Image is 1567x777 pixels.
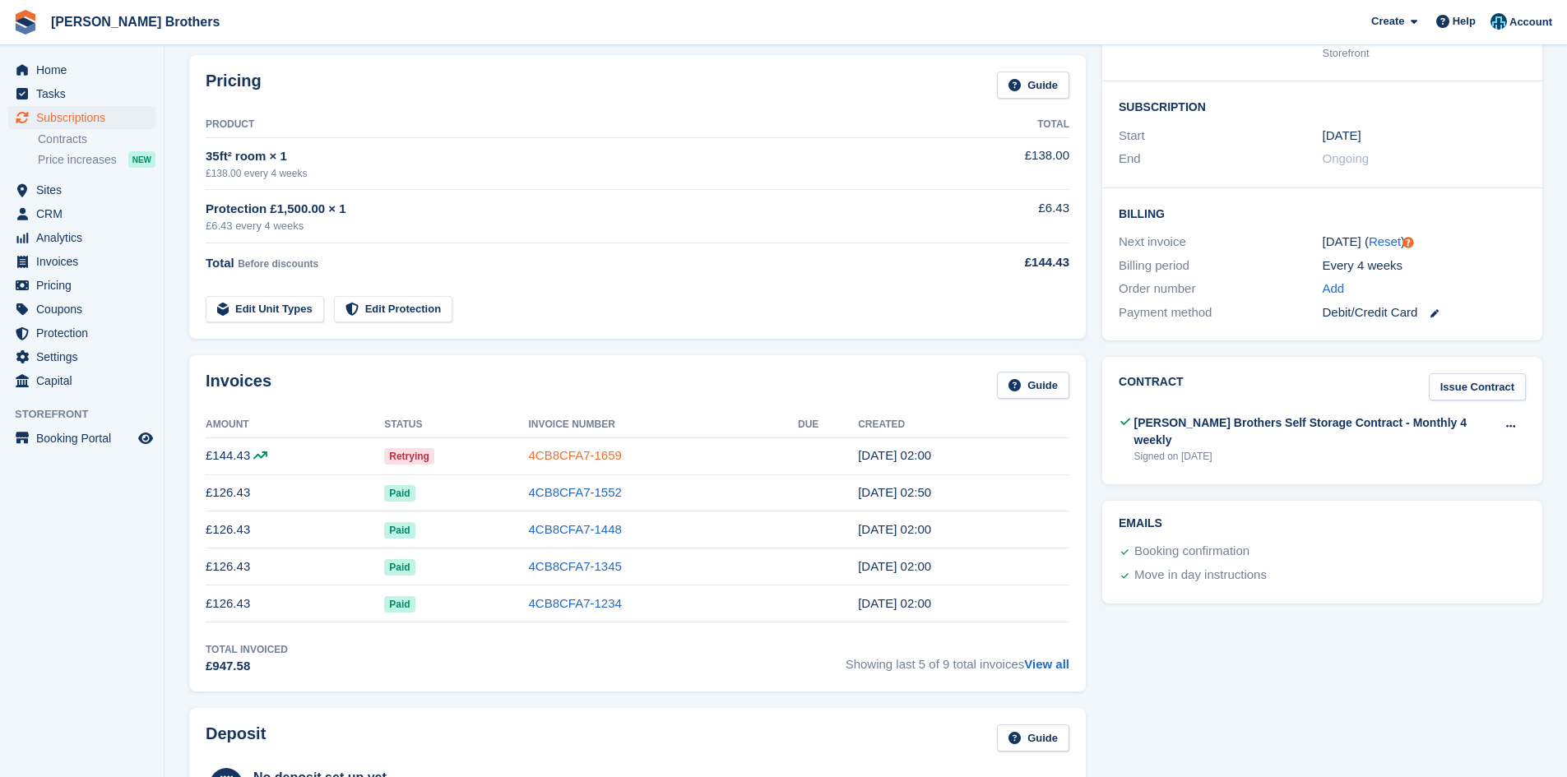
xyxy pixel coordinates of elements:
td: £138.00 [937,137,1069,189]
div: Next invoice [1119,233,1322,252]
span: Paid [384,485,415,502]
th: Due [798,412,858,438]
a: Reset [1369,234,1401,248]
span: Home [36,58,135,81]
h2: Pricing [206,72,262,99]
a: 4CB8CFA7-1234 [529,596,622,610]
td: £126.43 [206,474,384,511]
div: NEW [128,151,155,168]
a: menu [8,82,155,105]
a: 4CB8CFA7-1345 [529,559,622,573]
a: Add [1323,280,1345,298]
a: Issue Contract [1429,373,1526,400]
div: Billing period [1119,257,1322,275]
a: Price increases NEW [38,150,155,169]
a: Guide [997,72,1069,99]
th: Status [384,412,528,438]
a: Edit Unit Types [206,296,324,323]
time: 2025-06-09 01:00:23 UTC [858,596,931,610]
div: £138.00 every 4 weeks [206,166,937,181]
span: Invoices [36,250,135,273]
td: £126.43 [206,548,384,585]
time: 2025-08-04 01:00:08 UTC [858,522,931,536]
td: £126.43 [206,585,384,622]
span: Before discounts [238,258,318,270]
td: £144.43 [206,437,384,474]
div: [DATE] ( ) [1323,233,1526,252]
div: £144.43 [937,253,1069,272]
span: Subscriptions [36,106,135,129]
div: 35ft² room × 1 [206,147,937,166]
a: menu [8,178,155,201]
th: Created [858,412,1069,438]
div: End [1119,150,1322,169]
td: £6.43 [937,190,1069,243]
span: Sites [36,178,135,201]
div: Storefront [1323,45,1526,62]
span: Booking Portal [36,427,135,450]
span: Help [1453,13,1476,30]
div: Protection £1,500.00 × 1 [206,200,937,219]
span: Paid [384,559,415,576]
a: Guide [997,724,1069,752]
span: Storefront [15,406,164,423]
span: Paid [384,522,415,539]
a: Edit Protection [334,296,452,323]
h2: Subscription [1119,98,1526,114]
a: menu [8,274,155,297]
a: menu [8,250,155,273]
div: Start [1119,127,1322,146]
div: £947.58 [206,657,288,676]
h2: Billing [1119,205,1526,221]
h2: Contract [1119,373,1184,400]
a: Preview store [136,428,155,448]
a: menu [8,202,155,225]
h2: Deposit [206,724,266,752]
time: 2025-02-17 01:00:00 UTC [1323,127,1361,146]
th: Product [206,112,937,138]
div: [PERSON_NAME] Brothers Self Storage Contract - Monthly 4 weekly [1134,414,1496,449]
time: 2025-07-07 01:00:54 UTC [858,559,931,573]
span: Analytics [36,226,135,249]
span: Settings [36,345,135,368]
span: Retrying [384,448,434,465]
a: 4CB8CFA7-1659 [529,448,622,462]
div: Move in day instructions [1134,566,1267,585]
a: 4CB8CFA7-1448 [529,522,622,536]
a: Guide [997,372,1069,399]
span: Create [1371,13,1404,30]
div: Debit/Credit Card [1323,303,1526,322]
a: [PERSON_NAME] Brothers [44,8,226,35]
a: menu [8,298,155,321]
span: Coupons [36,298,135,321]
div: Booking confirmation [1134,542,1249,562]
div: Signed on [DATE] [1134,449,1496,464]
span: Account [1509,14,1552,30]
time: 2025-09-29 01:00:40 UTC [858,448,931,462]
h2: Invoices [206,372,271,399]
div: Order number [1119,280,1322,298]
a: menu [8,226,155,249]
a: Contracts [38,132,155,147]
time: 2025-09-01 01:50:34 UTC [858,485,931,499]
div: Tooltip anchor [1401,235,1416,250]
h2: Emails [1119,517,1526,530]
th: Total [937,112,1069,138]
th: Amount [206,412,384,438]
a: menu [8,321,155,345]
span: Total [206,256,234,270]
div: £6.43 every 4 weeks [206,218,937,234]
img: Helen Eldridge [1491,13,1507,30]
a: 4CB8CFA7-1552 [529,485,622,499]
a: menu [8,106,155,129]
span: Protection [36,321,135,345]
span: Pricing [36,274,135,297]
a: menu [8,345,155,368]
span: Ongoing [1323,151,1370,165]
img: stora-icon-8386f47178a22dfd0bd8f6a31ec36ba5ce8667c1dd55bd0f319d3a0aa187defe.svg [13,10,38,35]
span: Capital [36,369,135,392]
div: Every 4 weeks [1323,257,1526,275]
span: Showing last 5 of 9 total invoices [846,642,1069,676]
span: CRM [36,202,135,225]
div: Payment method [1119,303,1322,322]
